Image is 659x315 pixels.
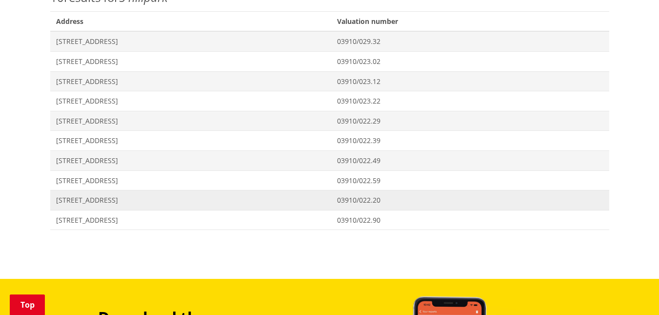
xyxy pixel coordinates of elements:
[50,131,609,151] a: [STREET_ADDRESS] 03910/022.39
[337,57,603,66] span: 03910/023.02
[56,77,326,86] span: [STREET_ADDRESS]
[337,96,603,106] span: 03910/023.22
[50,31,609,51] a: [STREET_ADDRESS] 03910/029.32
[56,195,326,205] span: [STREET_ADDRESS]
[614,274,649,309] iframe: Messenger Launcher
[56,176,326,186] span: [STREET_ADDRESS]
[337,136,603,146] span: 03910/022.39
[56,156,326,166] span: [STREET_ADDRESS]
[50,91,609,111] a: [STREET_ADDRESS] 03910/023.22
[337,77,603,86] span: 03910/023.12
[56,37,326,46] span: [STREET_ADDRESS]
[337,37,603,46] span: 03910/029.32
[50,111,609,131] a: [STREET_ADDRESS] 03910/022.29
[56,96,326,106] span: [STREET_ADDRESS]
[56,57,326,66] span: [STREET_ADDRESS]
[337,195,603,205] span: 03910/022.20
[10,294,45,315] a: Top
[337,176,603,186] span: 03910/022.59
[331,11,609,31] span: Valuation number
[56,136,326,146] span: [STREET_ADDRESS]
[50,11,332,31] span: Address
[50,51,609,71] a: [STREET_ADDRESS] 03910/023.02
[50,190,609,210] a: [STREET_ADDRESS] 03910/022.20
[337,116,603,126] span: 03910/022.29
[50,170,609,190] a: [STREET_ADDRESS] 03910/022.59
[50,210,609,230] a: [STREET_ADDRESS] 03910/022.90
[337,215,603,225] span: 03910/022.90
[50,71,609,91] a: [STREET_ADDRESS] 03910/023.12
[56,215,326,225] span: [STREET_ADDRESS]
[56,116,326,126] span: [STREET_ADDRESS]
[50,150,609,170] a: [STREET_ADDRESS] 03910/022.49
[337,156,603,166] span: 03910/022.49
